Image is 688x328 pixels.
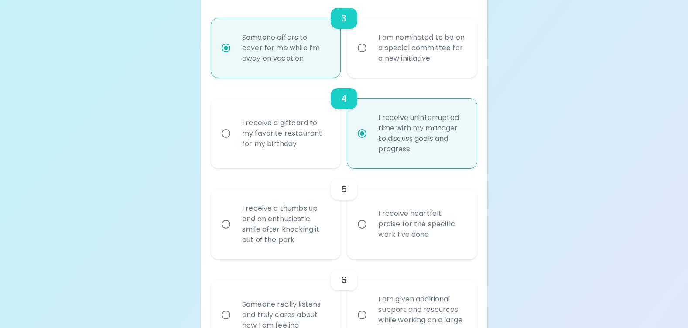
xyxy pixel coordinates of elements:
[235,22,336,74] div: Someone offers to cover for me while I’m away on vacation
[371,22,472,74] div: I am nominated to be on a special committee for a new initiative
[341,11,346,25] h6: 3
[235,193,336,256] div: I receive a thumbs up and an enthusiastic smile after knocking it out of the park
[341,182,347,196] h6: 5
[211,78,477,168] div: choice-group-check
[235,107,336,160] div: I receive a giftcard to my favorite restaurant for my birthday
[371,102,472,165] div: I receive uninterrupted time with my manager to discuss goals and progress
[341,273,347,287] h6: 6
[371,198,472,250] div: I receive heartfelt praise for the specific work I’ve done
[211,168,477,259] div: choice-group-check
[341,92,347,106] h6: 4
